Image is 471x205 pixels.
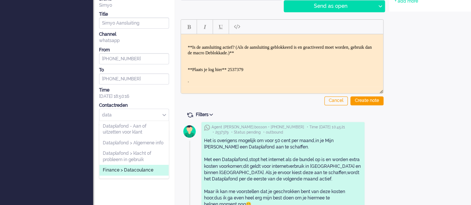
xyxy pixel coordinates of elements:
iframe: Rich Text Area [181,34,383,87]
div: To [99,67,169,73]
li: Finance > Datacoulance [99,165,169,176]
span: Dataplafond > Algemene info [103,140,163,146]
div: Contactreden [99,102,169,109]
div: Resize [377,87,383,93]
div: Send as open [284,1,376,12]
button: Paste plain text [230,20,243,33]
span: • outbound [263,130,283,135]
span: • Time [DATE] 10:45:21 [307,125,345,130]
button: Underline [214,20,227,33]
div: Title [99,11,169,17]
div: [DATE] 18:50:16 [99,87,169,100]
div: Simyo [99,2,169,9]
span: • Status pending [231,130,261,135]
img: avatar [180,122,199,141]
li: Dataplafond - Aan of uitzetten voor klant [99,121,169,138]
span: Dataplafond > klacht of probleem in gebruik [103,150,165,163]
img: ic_whatsapp_grey.svg [204,125,210,131]
li: Mijn Simyo > Bijkopen data [99,176,169,192]
span: Filters [196,112,216,117]
span: Finance > Datacoulance [103,167,153,173]
div: From [99,47,169,53]
div: whatsapp [99,38,169,44]
span: Agent [PERSON_NAME].bosson • [PHONE_NUMBER] [211,125,304,130]
li: Dataplafond > Algemene info [99,138,169,148]
div: Channel [99,31,169,38]
body: Rich Text Area. Press ALT-0 for help. [3,3,201,16]
span: • 2537379 [213,130,229,135]
div: Time [99,87,169,93]
button: Italic [198,20,211,33]
div: Cancel [324,96,348,105]
li: Dataplafond > klacht of probleem in gebruik [99,148,169,165]
span: Dataplafond - Aan of uitzetten voor klant [103,123,165,135]
span: [PERSON_NAME] > Bijkopen data [103,178,165,190]
div: Create note [350,96,384,105]
button: Bold [182,20,195,33]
